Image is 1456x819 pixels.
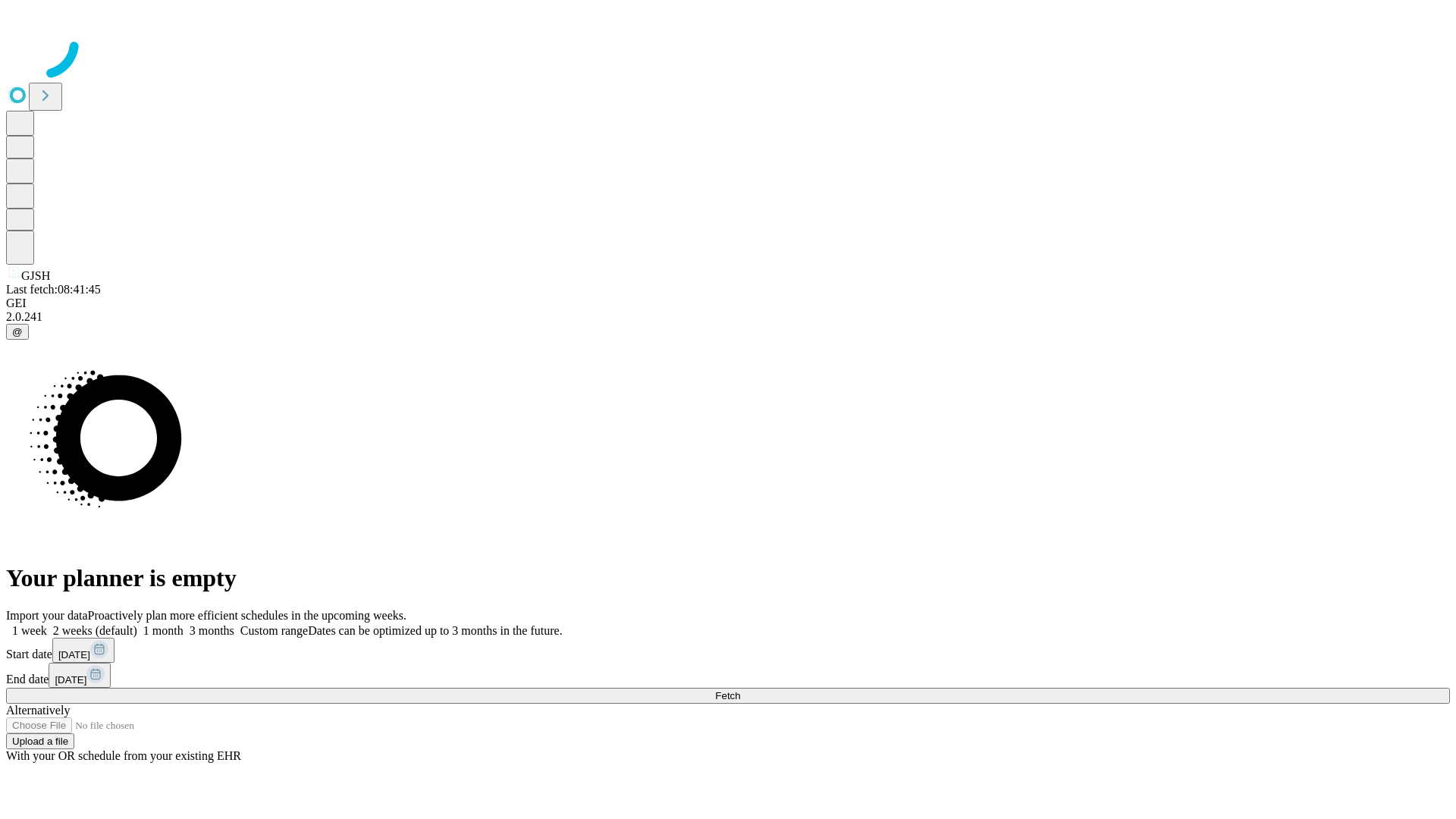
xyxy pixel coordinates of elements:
[143,624,184,637] span: 1 month
[21,269,50,282] span: GJSH
[190,624,234,637] span: 3 months
[12,624,47,637] span: 1 week
[6,609,88,622] span: Import your data
[715,690,740,701] span: Fetch
[6,564,1450,592] h1: Your planner is empty
[12,326,23,337] span: @
[58,649,90,661] span: [DATE]
[6,749,241,762] span: With your OR schedule from your existing EHR
[55,674,86,686] span: [DATE]
[6,704,70,717] span: Alternatively
[6,638,1450,663] div: Start date
[6,310,1450,324] div: 2.0.241
[6,324,29,340] button: @
[49,663,111,688] button: [DATE]
[6,297,1450,310] div: GEI
[6,283,101,296] span: Last fetch: 08:41:45
[6,688,1450,704] button: Fetch
[52,638,115,663] button: [DATE]
[240,624,308,637] span: Custom range
[6,733,74,749] button: Upload a file
[53,624,137,637] span: 2 weeks (default)
[308,624,562,637] span: Dates can be optimized up to 3 months in the future.
[88,609,406,622] span: Proactively plan more efficient schedules in the upcoming weeks.
[6,663,1450,688] div: End date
